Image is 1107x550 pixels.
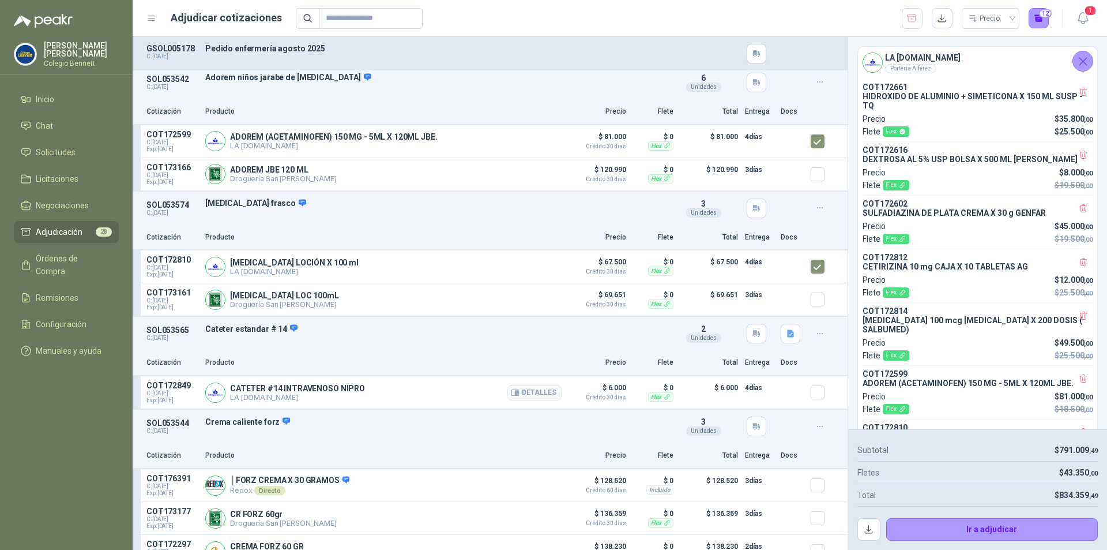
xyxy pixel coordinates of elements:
p: $ 120.990 [680,163,738,186]
div: Flex [883,404,909,414]
p: $ [1055,113,1093,125]
span: 1 [1084,5,1097,16]
p: $ 0 [633,255,673,269]
p: LA [DOMAIN_NAME] [230,393,365,402]
p: COT173166 [146,163,198,172]
p: Precio [863,220,886,233]
p: Docs [781,232,804,243]
span: Crédito 60 días [568,488,626,493]
p: Flete [633,357,673,368]
span: C: [DATE] [146,139,198,146]
p: $ 128.520 [680,474,738,497]
span: Manuales y ayuda [36,345,101,357]
p: Docs [781,106,804,117]
div: Unidades [686,426,721,436]
p: Docs [781,357,804,368]
a: Manuales y ayuda [14,340,119,362]
span: 25.500 [1059,288,1093,297]
p: Total [680,232,738,243]
span: Crédito 30 días [568,144,626,149]
p: COT172661 [863,83,1093,92]
p: Precio [863,274,886,286]
span: 3 [701,199,706,208]
p: COT172599 [146,130,198,139]
span: ,00 [1084,406,1093,414]
div: Flex [883,287,909,298]
span: 19.500 [1059,181,1093,190]
span: 25.500 [1059,127,1093,136]
p: [MEDICAL_DATA] 100 mcg [MEDICAL_DATA] X 200 DOSIS ( SALBUMED) [863,316,1093,334]
a: Chat [14,115,119,137]
p: CR FORZ 60gr [230,510,337,519]
p: $ [1055,220,1093,233]
div: Flex [648,392,673,402]
p: Total [680,106,738,117]
span: 19.500 [1059,234,1093,244]
span: Configuración [36,318,86,331]
p: Precio [568,357,626,368]
img: Company Logo [206,132,225,151]
span: ,00 [1084,182,1093,190]
span: Crédito 30 días [568,395,626,401]
div: Company LogoLA [DOMAIN_NAME]Portería Alférez [858,47,1097,78]
p: Producto [205,450,562,461]
p: Flete [863,349,909,362]
p: 3 días [745,474,774,488]
p: $ 0 [633,130,673,144]
p: Entrega [745,106,774,117]
p: Flete [863,286,909,299]
p: Entrega [745,232,774,243]
p: Cotización [146,450,198,461]
a: Solicitudes [14,141,119,163]
p: $ [1055,390,1093,403]
p: $ 81.000 [568,130,626,149]
div: Flex [648,174,673,184]
p: ADOREM (ACETAMINOFEN) 150 MG - 5ML X 120ML JBE. [230,132,437,141]
img: Logo peakr [14,14,73,28]
div: Unidades [686,83,721,92]
button: Cerrar [1072,51,1093,72]
span: Exp: [DATE] [146,397,198,404]
span: 43.350 [1064,468,1098,477]
p: Entrega [745,357,774,368]
span: ,00 [1084,353,1093,360]
p: Flete [633,450,673,461]
span: ,49 [1089,447,1098,455]
span: ,49 [1089,492,1098,500]
span: Crédito 30 días [568,521,626,526]
img: Company Logo [206,290,225,309]
a: Negociaciones [14,194,119,216]
p: Flete [633,106,673,117]
p: $ [1055,274,1093,286]
p: C: [DATE] [146,53,198,60]
p: [MEDICAL_DATA] frasco [205,199,668,209]
span: 18.500 [1059,405,1093,414]
p: HIDROXIDO DE ALUMINIO + SIMETICONA X 150 ML SUSP - TQ [863,92,1093,110]
span: Licitaciones [36,173,78,185]
p: Precio [863,336,886,349]
p: $ [1055,233,1093,245]
p: Docs [781,450,804,461]
div: Flex [648,518,673,527]
div: Flex [648,300,673,309]
p: Precio [863,390,886,403]
div: Portería Alférez [885,64,936,73]
p: $ 0 [633,381,673,395]
img: Company Logo [863,53,882,72]
p: $ 136.359 [680,507,738,530]
div: Flex [883,350,909,361]
p: $ [1055,286,1093,299]
span: C: [DATE] [146,264,198,271]
p: Redox [230,486,349,495]
p: $ [1055,403,1093,416]
p: COT172849 [146,381,198,390]
div: Flex [648,267,673,276]
p: $ [1059,166,1093,179]
span: Crédito 30 días [568,177,626,182]
a: Órdenes de Compra [14,248,119,282]
div: Incluido [646,485,673,495]
p: Flete [863,125,909,138]
p: [PERSON_NAME] [PERSON_NAME] [44,42,119,58]
p: COT172814 [863,306,1093,316]
p: $ [1055,444,1098,457]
